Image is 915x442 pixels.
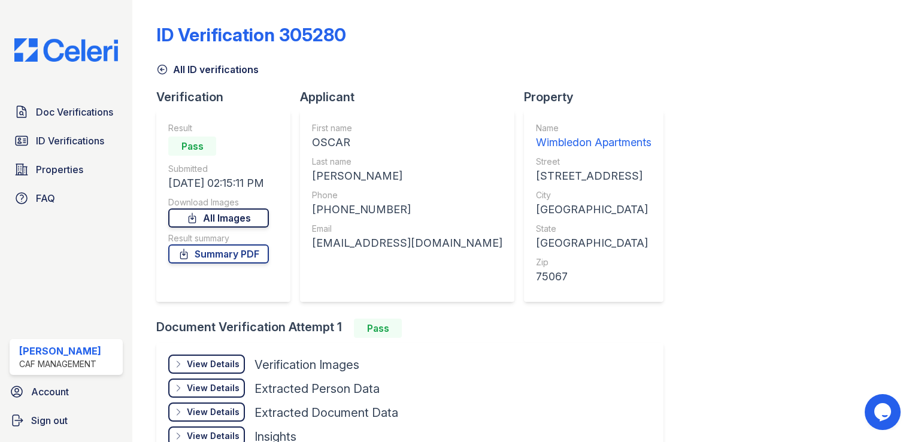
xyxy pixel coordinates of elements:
[168,232,269,244] div: Result summary
[524,89,673,105] div: Property
[254,356,359,373] div: Verification Images
[312,156,502,168] div: Last name
[31,385,69,399] span: Account
[536,268,652,285] div: 75067
[36,105,113,119] span: Doc Verifications
[156,319,673,338] div: Document Verification Attempt 1
[10,158,123,181] a: Properties
[254,404,398,421] div: Extracted Document Data
[187,382,240,394] div: View Details
[156,62,259,77] a: All ID verifications
[36,162,83,177] span: Properties
[312,122,502,134] div: First name
[536,122,652,151] a: Name Wimbledon Apartments
[536,122,652,134] div: Name
[312,201,502,218] div: [PHONE_NUMBER]
[536,235,652,252] div: [GEOGRAPHIC_DATA]
[168,137,216,156] div: Pass
[536,201,652,218] div: [GEOGRAPHIC_DATA]
[536,223,652,235] div: State
[536,156,652,168] div: Street
[187,406,240,418] div: View Details
[168,163,269,175] div: Submitted
[354,319,402,338] div: Pass
[187,358,240,370] div: View Details
[5,38,128,62] img: CE_Logo_Blue-a8612792a0a2168367f1c8372b55b34899dd931a85d93a1a3d3e32e68fde9ad4.png
[536,256,652,268] div: Zip
[156,89,300,105] div: Verification
[536,189,652,201] div: City
[10,129,123,153] a: ID Verifications
[168,196,269,208] div: Download Images
[10,100,123,124] a: Doc Verifications
[312,235,502,252] div: [EMAIL_ADDRESS][DOMAIN_NAME]
[31,413,68,428] span: Sign out
[5,408,128,432] a: Sign out
[10,186,123,210] a: FAQ
[312,134,502,151] div: OSCAR
[536,134,652,151] div: Wimbledon Apartments
[168,244,269,264] a: Summary PDF
[300,89,524,105] div: Applicant
[168,122,269,134] div: Result
[36,134,104,148] span: ID Verifications
[19,344,101,358] div: [PERSON_NAME]
[312,168,502,184] div: [PERSON_NAME]
[168,175,269,192] div: [DATE] 02:15:11 PM
[536,168,652,184] div: [STREET_ADDRESS]
[865,394,903,430] iframe: chat widget
[168,208,269,228] a: All Images
[254,380,380,397] div: Extracted Person Data
[312,223,502,235] div: Email
[312,189,502,201] div: Phone
[156,24,346,46] div: ID Verification 305280
[5,380,128,404] a: Account
[187,430,240,442] div: View Details
[19,358,101,370] div: CAF Management
[36,191,55,205] span: FAQ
